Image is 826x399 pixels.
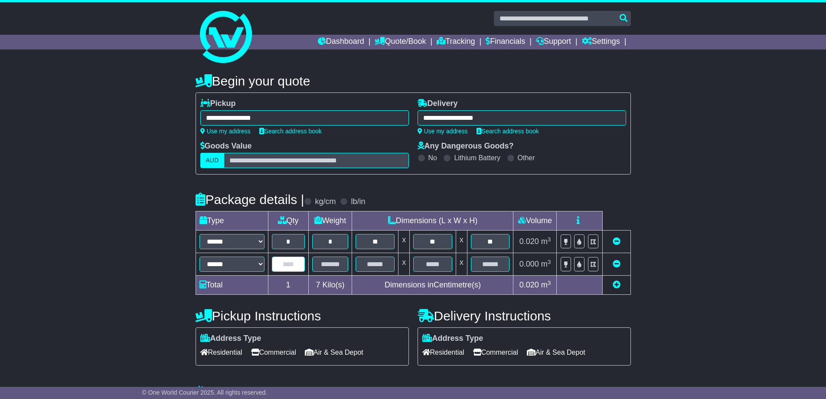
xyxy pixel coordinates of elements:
[473,346,518,359] span: Commercial
[196,211,268,231] td: Type
[318,35,364,49] a: Dashboard
[418,142,514,151] label: Any Dangerous Goods?
[548,280,551,286] sup: 3
[196,74,631,88] h4: Begin your quote
[541,260,551,268] span: m
[398,231,410,253] td: x
[200,153,225,168] label: AUD
[196,276,268,295] td: Total
[375,35,426,49] a: Quote/Book
[437,35,475,49] a: Tracking
[142,389,268,396] span: © One World Courier 2025. All rights reserved.
[518,154,535,162] label: Other
[200,346,242,359] span: Residential
[613,280,620,289] a: Add new item
[259,128,322,135] a: Search address book
[422,346,464,359] span: Residential
[541,237,551,246] span: m
[351,197,365,207] label: lb/in
[548,259,551,265] sup: 3
[315,197,336,207] label: kg/cm
[200,99,236,109] label: Pickup
[541,280,551,289] span: m
[200,128,251,135] a: Use my address
[477,128,539,135] a: Search address book
[200,142,252,151] label: Goods Value
[582,35,620,49] a: Settings
[454,154,500,162] label: Lithium Battery
[308,211,352,231] td: Weight
[268,276,308,295] td: 1
[456,231,467,253] td: x
[428,154,437,162] label: No
[196,309,409,323] h4: Pickup Instructions
[352,276,513,295] td: Dimensions in Centimetre(s)
[196,192,304,207] h4: Package details |
[352,211,513,231] td: Dimensions (L x W x H)
[519,260,539,268] span: 0.000
[422,334,483,343] label: Address Type
[519,237,539,246] span: 0.020
[613,237,620,246] a: Remove this item
[418,309,631,323] h4: Delivery Instructions
[527,346,585,359] span: Air & Sea Depot
[513,211,557,231] td: Volume
[536,35,571,49] a: Support
[613,260,620,268] a: Remove this item
[316,280,320,289] span: 7
[418,128,468,135] a: Use my address
[519,280,539,289] span: 0.020
[456,253,467,276] td: x
[308,276,352,295] td: Kilo(s)
[486,35,525,49] a: Financials
[251,346,296,359] span: Commercial
[268,211,308,231] td: Qty
[200,334,261,343] label: Address Type
[398,253,410,276] td: x
[305,346,363,359] span: Air & Sea Depot
[548,236,551,243] sup: 3
[418,99,458,109] label: Delivery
